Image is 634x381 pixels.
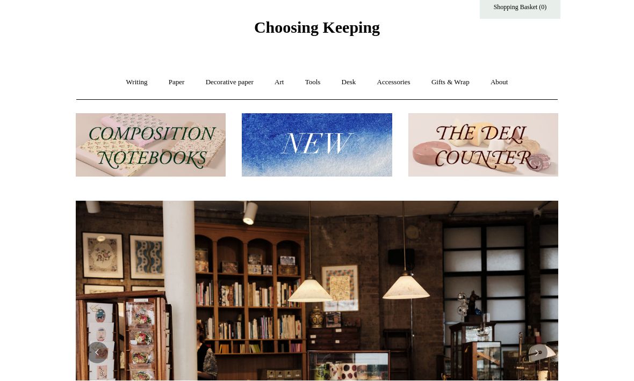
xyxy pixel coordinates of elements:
[87,342,108,364] button: Previous
[76,114,226,178] img: 202302 Composition ledgers.jpg__PID:69722ee6-fa44-49dd-a067-31375e5d54ec
[332,69,366,97] a: Desk
[265,69,293,97] a: Art
[254,27,380,35] a: Choosing Keeping
[368,69,420,97] a: Accessories
[242,114,392,178] img: New.jpg__PID:f73bdf93-380a-4a35-bcfe-7823039498e1
[196,69,263,97] a: Decorative paper
[117,69,157,97] a: Writing
[159,69,194,97] a: Paper
[422,69,479,97] a: Gifts & Wrap
[526,342,547,364] button: Next
[254,19,380,36] span: Choosing Keeping
[408,114,558,178] img: The Deli Counter
[481,69,518,97] a: About
[296,69,330,97] a: Tools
